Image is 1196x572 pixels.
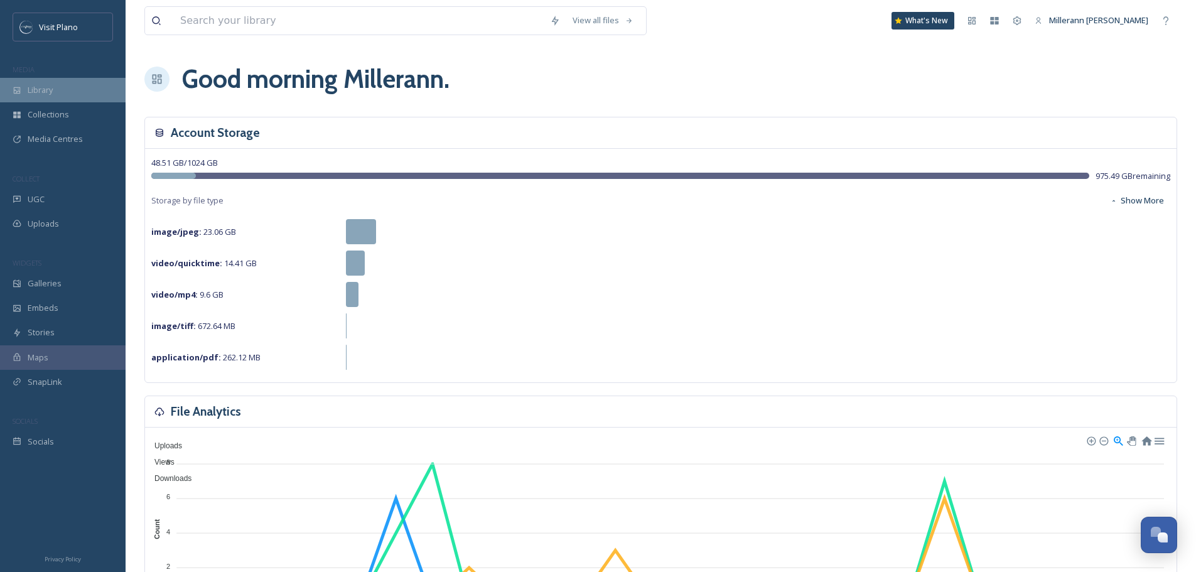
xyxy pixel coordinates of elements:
[166,458,170,466] tspan: 8
[28,133,83,145] span: Media Centres
[1141,517,1177,553] button: Open Chat
[28,436,54,448] span: Socials
[13,258,41,267] span: WIDGETS
[166,527,170,535] tspan: 4
[166,493,170,500] tspan: 6
[153,519,161,539] text: Count
[45,555,81,563] span: Privacy Policy
[39,21,78,33] span: Visit Plano
[171,402,241,421] h3: File Analytics
[145,441,182,450] span: Uploads
[151,226,236,237] span: 23.06 GB
[566,8,640,33] a: View all files
[1153,434,1164,445] div: Menu
[1112,434,1123,445] div: Selection Zoom
[28,302,58,314] span: Embeds
[1099,436,1107,445] div: Zoom Out
[174,7,544,35] input: Search your library
[151,157,218,168] span: 48.51 GB / 1024 GB
[1104,188,1170,213] button: Show More
[1028,8,1155,33] a: Millerann [PERSON_NAME]
[28,326,55,338] span: Stories
[145,458,175,467] span: Views
[151,226,202,237] strong: image/jpeg :
[13,416,38,426] span: SOCIALS
[28,376,62,388] span: SnapLink
[151,320,196,332] strong: image/tiff :
[45,551,81,566] a: Privacy Policy
[28,84,53,96] span: Library
[151,257,222,269] strong: video/quicktime :
[28,109,69,121] span: Collections
[151,352,221,363] strong: application/pdf :
[151,289,224,300] span: 9.6 GB
[1049,14,1148,26] span: Millerann [PERSON_NAME]
[13,174,40,183] span: COLLECT
[151,257,257,269] span: 14.41 GB
[1096,170,1170,182] span: 975.49 GB remaining
[13,65,35,74] span: MEDIA
[28,218,59,230] span: Uploads
[1086,436,1095,445] div: Zoom In
[151,195,224,207] span: Storage by file type
[166,563,170,570] tspan: 2
[20,21,33,33] img: images.jpeg
[28,193,45,205] span: UGC
[182,60,450,98] h1: Good morning Millerann .
[28,352,48,364] span: Maps
[1141,434,1151,445] div: Reset Zoom
[28,278,62,289] span: Galleries
[171,124,260,142] h3: Account Storage
[1127,436,1134,444] div: Panning
[892,12,954,30] a: What's New
[145,474,191,483] span: Downloads
[151,320,235,332] span: 672.64 MB
[151,289,198,300] strong: video/mp4 :
[151,352,261,363] span: 262.12 MB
